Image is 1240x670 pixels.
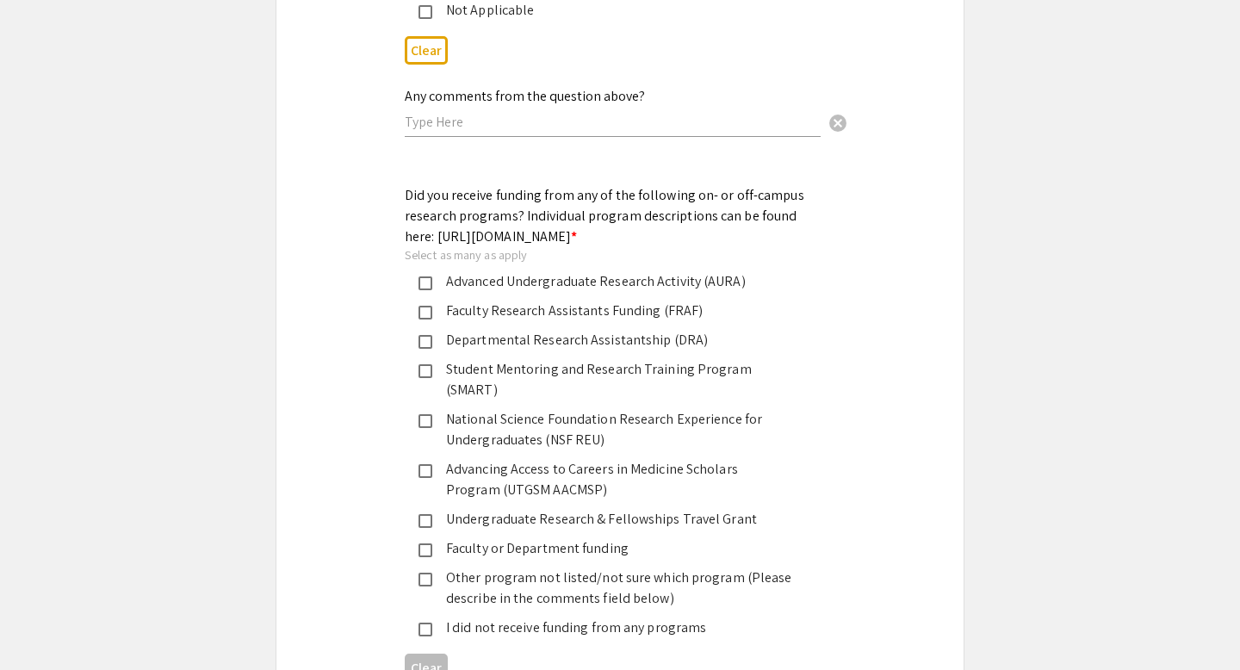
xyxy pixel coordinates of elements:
[432,359,794,400] div: Student Mentoring and Research Training Program (SMART)
[432,538,794,559] div: Faculty or Department funding
[405,36,448,65] button: Clear
[432,459,794,500] div: Advancing Access to Careers in Medicine Scholars Program (UTGSM AACMSP)
[432,568,794,609] div: Other program not listed/not sure which program (Please describe in the comments field below)
[821,105,855,140] button: Clear
[432,271,794,292] div: Advanced Undergraduate Research Activity (AURA)
[13,592,73,657] iframe: Chat
[432,301,794,321] div: Faculty Research Assistants Funding (FRAF)
[432,509,794,530] div: Undergraduate Research & Fellowships Travel Grant
[432,617,794,638] div: I did not receive funding from any programs
[432,409,794,450] div: National Science Foundation Research Experience for Undergraduates (NSF REU)
[432,330,794,351] div: Departmental Research Assistantship (DRA)
[405,247,808,263] div: Select as many as apply
[405,87,645,105] mat-label: Any comments from the question above?
[405,113,821,131] input: Type Here
[828,113,848,133] span: cancel
[405,186,804,245] mat-label: Did you receive funding from any of the following on- or off-campus research programs? Individual...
